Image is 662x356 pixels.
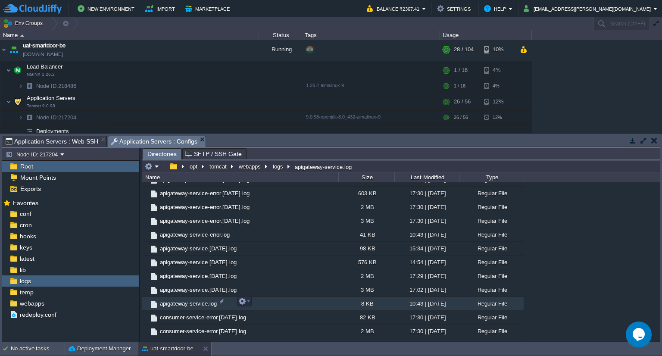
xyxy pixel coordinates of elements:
span: Application Servers : Configs [111,136,198,147]
span: Tomcat 9.0.98 [27,103,55,109]
span: Node ID: [36,83,58,89]
div: 12% [484,93,512,110]
a: keys [18,244,34,251]
img: AMDAwAAAACH5BAEAAAAALAAAAAABAAEAAAICRAEAOw== [18,79,23,93]
a: Load BalancerNGINX 1.26.2 [26,63,64,70]
span: 9.0.98-openjdk-8.0_432-almalinux-9 [306,114,381,119]
img: AMDAwAAAACH5BAEAAAAALAAAAAABAAEAAAICRAEAOw== [142,256,149,269]
div: 2 MB [338,200,394,214]
a: apigateway-service.[DATE].log [159,286,238,294]
div: 17:30 | [DATE] [394,214,459,228]
div: Regular File [459,311,524,324]
div: Regular File [459,228,524,241]
img: AMDAwAAAACH5BAEAAAAALAAAAAABAAEAAAICRAEAOw== [142,283,149,297]
a: apigateway-service-error.[DATE].log [159,190,251,197]
img: AMDAwAAAACH5BAEAAAAALAAAAAABAAEAAAICRAEAOw== [142,200,149,214]
button: Node ID: 217204 [6,150,60,158]
div: Regular File [459,269,524,283]
span: 217204 [35,114,78,121]
a: Mount Points [19,174,57,181]
div: 4% [484,62,512,79]
div: 2 MB [338,269,394,283]
div: Size [339,172,394,182]
span: apigateway-service-error.[DATE].log [159,203,251,211]
span: Application Servers [26,94,77,102]
button: Deployment Manager [69,344,131,353]
div: 603 KB [338,187,394,200]
div: 1 / 16 [454,62,468,79]
div: Running [259,38,302,61]
a: lib [18,266,27,274]
div: 26 / 56 [454,93,471,110]
div: 28 / 104 [454,38,474,61]
div: Regular File [459,256,524,269]
a: latest [18,255,36,262]
button: [EMAIL_ADDRESS][PERSON_NAME][DOMAIN_NAME] [524,3,653,14]
div: Regular File [459,187,524,200]
a: consumer-service-error.[DATE].log [159,328,247,335]
div: 82 KB [338,311,394,324]
span: Directories [147,149,177,159]
a: redeploy.conf [18,311,58,319]
a: webapps [18,300,46,307]
div: 17:29 | [DATE] [394,269,459,283]
span: Load Balancer [26,63,64,70]
a: hooks [18,232,37,240]
div: 4% [484,79,512,93]
span: Application Servers : Web SSH [6,136,98,147]
span: cron [18,221,33,229]
a: Application ServersTomcat 9.0.98 [26,95,77,101]
div: 8 KB [338,297,394,310]
img: AMDAwAAAACH5BAEAAAAALAAAAAABAAEAAAICRAEAOw== [149,327,159,337]
img: AMDAwAAAACH5BAEAAAAALAAAAAABAAEAAAICRAEAOw== [149,272,159,281]
span: apigateway-service.[DATE].log [159,272,238,280]
span: Node ID: [36,114,58,121]
div: 26 / 56 [454,111,468,124]
button: tomcat [208,162,229,170]
div: apigateway-service.log [293,163,352,170]
button: New Environment [78,3,137,14]
div: Type [460,172,524,182]
a: Root [19,162,34,170]
img: AMDAwAAAACH5BAEAAAAALAAAAAABAAEAAAICRAEAOw== [6,93,11,110]
img: AMDAwAAAACH5BAEAAAAALAAAAAABAAEAAAICRAEAOw== [149,341,159,350]
div: Regular File [459,242,524,255]
a: logs [18,277,32,285]
span: 1.26.2-almalinux-9 [306,83,344,88]
img: AMDAwAAAACH5BAEAAAAALAAAAAABAAEAAAICRAEAOw== [149,258,159,268]
div: 3 MB [338,214,394,228]
div: 41 KB [338,228,394,241]
img: AMDAwAAAACH5BAEAAAAALAAAAAABAAEAAAICRAEAOw== [6,62,11,79]
div: 17:30 | [DATE] [394,311,459,324]
div: 576 KB [338,256,394,269]
span: Deployments [35,128,70,135]
a: apigateway-service.[DATE].log [159,259,238,266]
img: AMDAwAAAACH5BAEAAAAALAAAAAABAAEAAAICRAEAOw== [149,244,159,254]
img: AMDAwAAAACH5BAEAAAAALAAAAAABAAEAAAICRAEAOw== [12,62,24,79]
img: AMDAwAAAACH5BAEAAAAALAAAAAABAAEAAAICRAEAOw== [8,38,20,61]
button: logs [272,162,285,170]
div: Regular File [459,283,524,297]
span: uat-smartdoor-be [23,41,66,50]
div: Last Modified [395,172,459,182]
img: AMDAwAAAACH5BAEAAAAALAAAAAABAAEAAAICRAEAOw== [23,111,35,124]
button: Settings [437,3,473,14]
span: 218486 [35,82,78,90]
img: AMDAwAAAACH5BAEAAAAALAAAAAABAAEAAAICRAEAOw== [149,203,159,212]
img: AMDAwAAAACH5BAEAAAAALAAAAAABAAEAAAICRAEAOw== [142,242,149,255]
img: AMDAwAAAACH5BAEAAAAALAAAAAABAAEAAAICRAEAOw== [0,38,7,61]
img: AMDAwAAAACH5BAEAAAAALAAAAAABAAEAAAICRAEAOw== [142,311,149,324]
img: AMDAwAAAACH5BAEAAAAALAAAAAABAAEAAAICRAEAOw== [149,286,159,295]
img: AMDAwAAAACH5BAEAAAAALAAAAAABAAEAAAICRAEAOw== [142,269,149,283]
div: Regular File [459,338,524,352]
span: temp [18,288,35,296]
